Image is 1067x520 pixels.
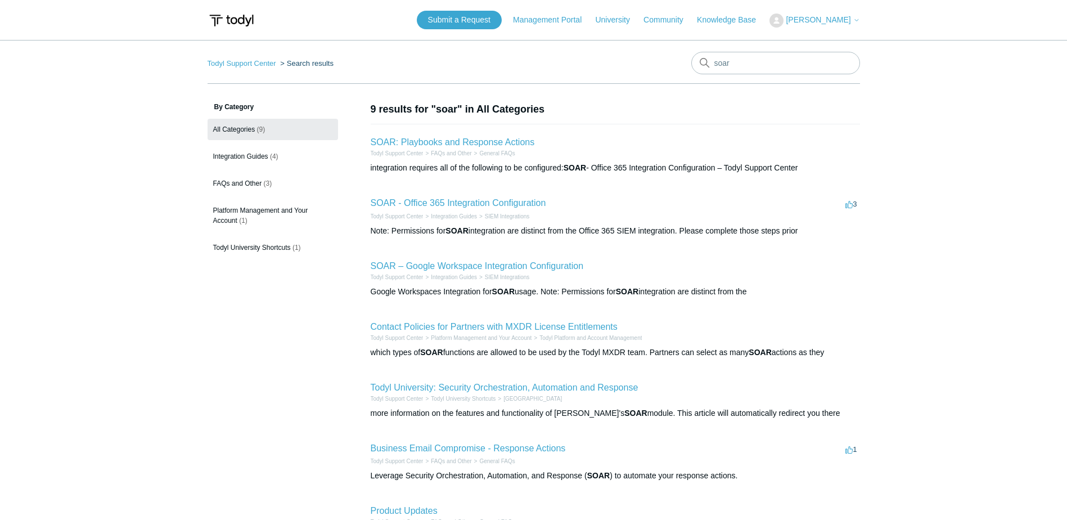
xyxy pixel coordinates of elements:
img: Todyl Support Center Help Center home page [208,10,255,31]
a: University [595,14,641,26]
em: SOAR [587,471,610,480]
a: Todyl Support Center [371,213,424,219]
a: SOAR - Office 365 Integration Configuration [371,198,546,208]
li: Search results [278,59,334,68]
a: Integration Guides (4) [208,146,338,167]
em: SOAR [616,287,638,296]
li: Platform Management and Your Account [423,334,532,342]
a: General FAQs [479,150,515,156]
a: Todyl Support Center [208,59,276,68]
a: Integration Guides [431,213,477,219]
em: SOAR [624,409,647,418]
a: Community [643,14,695,26]
em: SOAR [564,163,586,172]
span: (1) [292,244,301,252]
li: Todyl Support Center [371,395,424,403]
a: Knowledge Base [697,14,767,26]
span: (4) [270,153,278,160]
span: (9) [257,125,265,133]
a: Todyl Support Center [371,150,424,156]
span: All Categories [213,125,255,133]
span: Todyl University Shortcuts [213,244,291,252]
li: Integration Guides [423,212,477,221]
a: General FAQs [479,458,515,464]
em: SOAR [445,226,468,235]
em: SOAR [749,348,771,357]
span: [PERSON_NAME] [786,15,850,24]
span: (3) [264,180,272,187]
a: SOAR: Playbooks and Response Actions [371,137,535,147]
div: Google Workspaces Integration for usage. Note: Permissions for integration are distinct from the [371,286,860,298]
a: Todyl Support Center [371,396,424,402]
a: All Categories (9) [208,119,338,140]
em: SOAR [492,287,515,296]
div: Note: Permissions for integration are distinct from the Office 365 SIEM integration. Please compl... [371,225,860,237]
a: SIEM Integrations [485,213,529,219]
a: Product Updates [371,506,438,515]
input: Search [691,52,860,74]
a: Platform Management and Your Account (1) [208,200,338,231]
a: Todyl University Shortcuts (1) [208,237,338,258]
li: Todyl Support Center [371,212,424,221]
a: [GEOGRAPHIC_DATA] [503,396,562,402]
li: Todyl Platform and Account Management [532,334,642,342]
span: 1 [845,445,857,454]
span: 3 [845,200,857,208]
li: Todyl Support Center [371,149,424,158]
a: Platform Management and Your Account [431,335,532,341]
li: Todyl Support Center [371,334,424,342]
a: FAQs and Other [431,458,471,464]
li: Todyl University Shortcuts [423,395,496,403]
div: Leverage Security Orchestration, Automation, and Response ( ) to automate your response actions. [371,470,860,482]
li: FAQs and Other [423,149,471,158]
a: Submit a Request [417,11,502,29]
a: Todyl University: Security Orchestration, Automation and Response [371,383,638,392]
a: FAQs and Other (3) [208,173,338,194]
a: SOAR – Google Workspace Integration Configuration [371,261,584,271]
span: (1) [239,217,247,225]
a: Todyl Support Center [371,335,424,341]
a: Todyl Support Center [371,458,424,464]
h1: 9 results for "soar" in All Categories [371,102,860,117]
button: [PERSON_NAME] [769,14,859,28]
a: Todyl Platform and Account Management [539,335,642,341]
em: SOAR [420,348,443,357]
a: Business Email Compromise - Response Actions [371,443,566,453]
li: SIEM Integrations [477,273,529,281]
li: FAQs and Other [423,457,471,465]
li: General FAQs [472,457,515,465]
div: integration requires all of the following to be configured: - Office 365 Integration Configuratio... [371,162,860,174]
div: which types of functions are allowed to be used by the Todyl MXDR team. Partners can select as ma... [371,347,860,358]
a: Todyl University Shortcuts [431,396,496,402]
a: FAQs and Other [431,150,471,156]
li: Todyl Support Center [371,273,424,281]
a: Contact Policies for Partners with MXDR License Entitlements [371,322,618,331]
a: Todyl Support Center [371,274,424,280]
li: General FAQs [472,149,515,158]
li: Todyl Support Center [208,59,278,68]
li: Todyl University [496,395,562,403]
li: SIEM Integrations [477,212,529,221]
li: Todyl Support Center [371,457,424,465]
h3: By Category [208,102,338,112]
a: Management Portal [513,14,593,26]
span: Integration Guides [213,153,268,160]
div: more information on the features and functionality of [PERSON_NAME]'s module. This article will a... [371,407,860,419]
li: Integration Guides [423,273,477,281]
a: Integration Guides [431,274,477,280]
span: FAQs and Other [213,180,262,187]
span: Platform Management and Your Account [213,207,308,225]
a: SIEM Integrations [485,274,529,280]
